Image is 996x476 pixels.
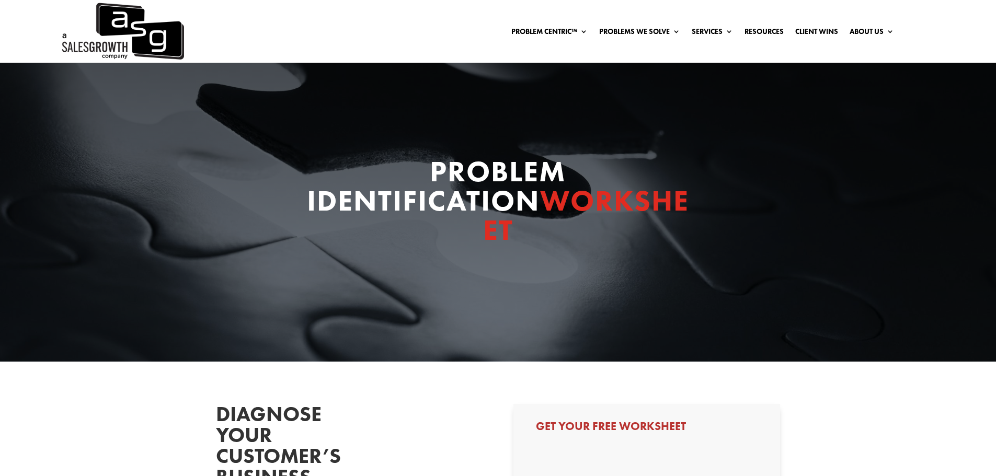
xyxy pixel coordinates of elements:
[536,421,758,437] h3: Get Your Free Worksheet
[745,28,784,39] a: Resources
[483,182,690,249] span: Worksheet
[511,28,588,39] a: Problem Centric™
[795,28,838,39] a: Client Wins
[692,28,733,39] a: Services
[599,28,680,39] a: Problems We Solve
[850,28,894,39] a: About Us
[300,157,697,250] h1: Problem Identification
